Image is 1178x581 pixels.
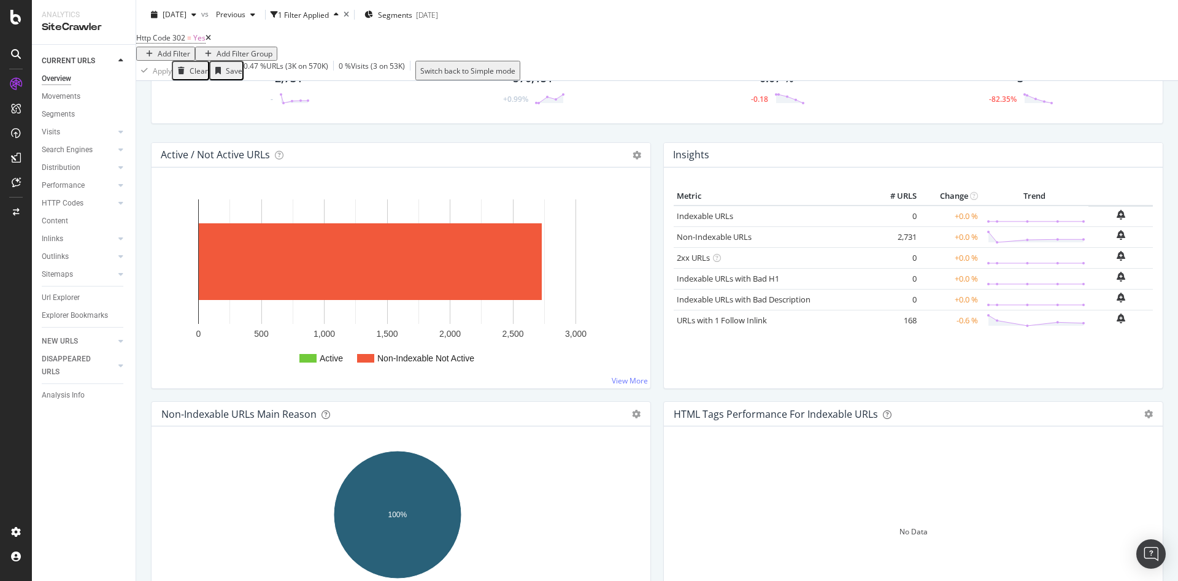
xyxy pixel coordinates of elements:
button: Segments[DATE] [360,5,443,25]
span: Segments [378,9,412,20]
div: Analytics [42,10,126,20]
text: 1,500 [376,329,398,339]
a: Analysis Info [42,389,127,402]
a: CURRENT URLS [42,55,115,67]
a: Search Engines [42,144,115,156]
a: Inlinks [42,233,115,245]
button: Add Filter Group [195,47,277,61]
button: Add Filter [136,47,195,61]
th: Metric [674,187,871,206]
td: 168 [871,310,920,331]
td: +0.0 % [920,247,981,268]
div: HTML Tags Performance for Indexable URLs [674,408,878,420]
div: bell-plus [1117,210,1125,220]
td: +0.0 % [920,226,981,247]
span: vs [201,8,211,18]
div: 0 % Visits ( 3 on 53K ) [339,61,405,80]
div: 1 Filter Applied [278,9,329,20]
div: Switch back to Simple mode [420,66,515,76]
a: Explorer Bookmarks [42,309,127,322]
div: Add Filter [158,48,190,59]
div: HTTP Codes [42,197,83,210]
div: +0.99% [503,94,528,104]
button: Clear [172,61,209,80]
div: Movements [42,90,80,103]
button: 1 Filter Applied [271,5,344,25]
div: Url Explorer [42,291,80,304]
div: Clear [190,66,208,76]
text: 0 [196,329,201,339]
text: 1,000 [314,329,335,339]
a: Url Explorer [42,291,127,304]
a: URLs with 1 Follow Inlink [677,315,767,326]
div: NEW URLS [42,335,78,348]
div: gear [632,410,641,418]
div: bell-plus [1117,314,1125,323]
div: bell-plus [1117,272,1125,282]
a: Non-Indexable URLs [677,231,752,242]
div: Explorer Bookmarks [42,309,108,322]
a: Distribution [42,161,115,174]
div: CURRENT URLS [42,55,95,67]
svg: A chart. [161,187,634,379]
td: +0.0 % [920,289,981,310]
div: [DATE] [416,9,438,20]
button: Save [209,61,244,80]
td: 2,731 [871,226,920,247]
a: Indexable URLs with Bad Description [677,294,810,305]
div: bell-plus [1117,251,1125,261]
div: Segments [42,108,75,121]
div: DISAPPEARED URLS [42,353,104,379]
a: DISAPPEARED URLS [42,353,115,379]
span: 2025 Sep. 13th [163,9,187,20]
span: Previous [211,9,245,20]
button: Previous [211,5,260,25]
div: gear [1144,410,1153,418]
a: Performance [42,179,115,192]
div: No Data [899,526,928,537]
h4: Insights [673,147,709,163]
a: Content [42,215,127,228]
div: bell-plus [1117,230,1125,240]
text: 3,000 [565,329,587,339]
div: Outlinks [42,250,69,263]
a: Indexable URLs [677,210,733,221]
span: Yes [193,33,206,43]
div: Inlinks [42,233,63,245]
div: Distribution [42,161,80,174]
text: 2,000 [439,329,461,339]
a: Outlinks [42,250,115,263]
td: 0 [871,268,920,289]
td: -0.6 % [920,310,981,331]
td: +0.0 % [920,268,981,289]
div: Search Engines [42,144,93,156]
a: Movements [42,90,127,103]
button: Switch back to Simple mode [415,61,520,80]
div: Visits [42,126,60,139]
button: Apply [136,61,172,80]
div: Performance [42,179,85,192]
div: Analysis Info [42,389,85,402]
div: Open Intercom Messenger [1136,539,1166,569]
div: Save [226,66,242,76]
a: Overview [42,72,127,85]
div: times [344,11,349,18]
a: View More [612,375,648,386]
a: Visits [42,126,115,139]
div: - [271,94,273,104]
td: 0 [871,289,920,310]
span: = [187,33,191,43]
th: Trend [981,187,1088,206]
text: 2,500 [502,329,523,339]
td: 0 [871,247,920,268]
a: HTTP Codes [42,197,115,210]
a: 2xx URLs [677,252,710,263]
div: -82.35% [989,94,1017,104]
div: Sitemaps [42,268,73,281]
th: Change [920,187,981,206]
span: Http Code 302 [136,33,185,43]
h4: Active / Not Active URLs [161,147,270,163]
div: SiteCrawler [42,20,126,34]
div: bell-plus [1117,293,1125,302]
